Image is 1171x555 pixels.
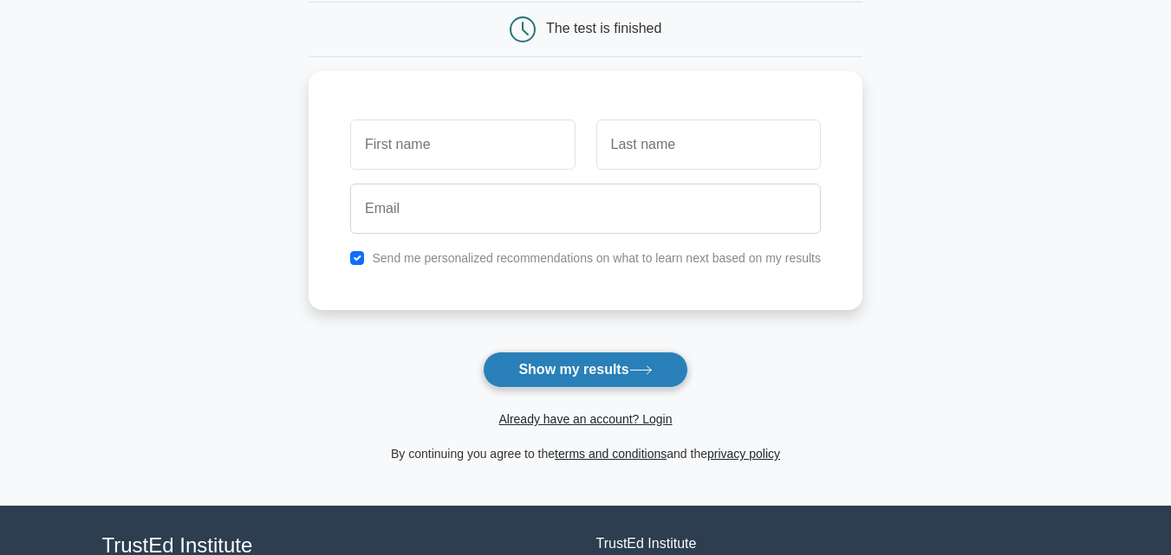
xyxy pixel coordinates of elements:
[372,251,821,265] label: Send me personalized recommendations on what to learn next based on my results
[350,119,575,170] input: First name
[498,412,672,426] a: Already have an account? Login
[596,119,821,170] input: Last name
[298,443,873,464] div: By continuing you agree to the and the
[483,352,687,388] button: Show my results
[707,447,780,461] a: privacy policy
[555,447,667,461] a: terms and conditions
[546,21,661,35] div: The test is finished
[350,184,821,234] input: Email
